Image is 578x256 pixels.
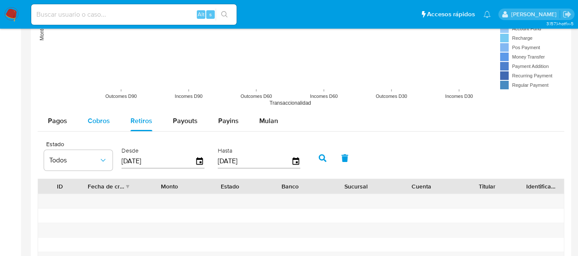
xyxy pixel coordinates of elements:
span: s [209,10,212,18]
button: search-icon [216,9,233,21]
input: Buscar usuario o caso... [31,9,237,20]
span: Accesos rápidos [427,10,475,19]
span: 3.157.1-hotfix-5 [546,20,574,27]
span: Alt [198,10,205,18]
p: zoe.breuer@mercadolibre.com [511,10,560,18]
a: Notificaciones [483,11,491,18]
a: Salir [563,10,572,19]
